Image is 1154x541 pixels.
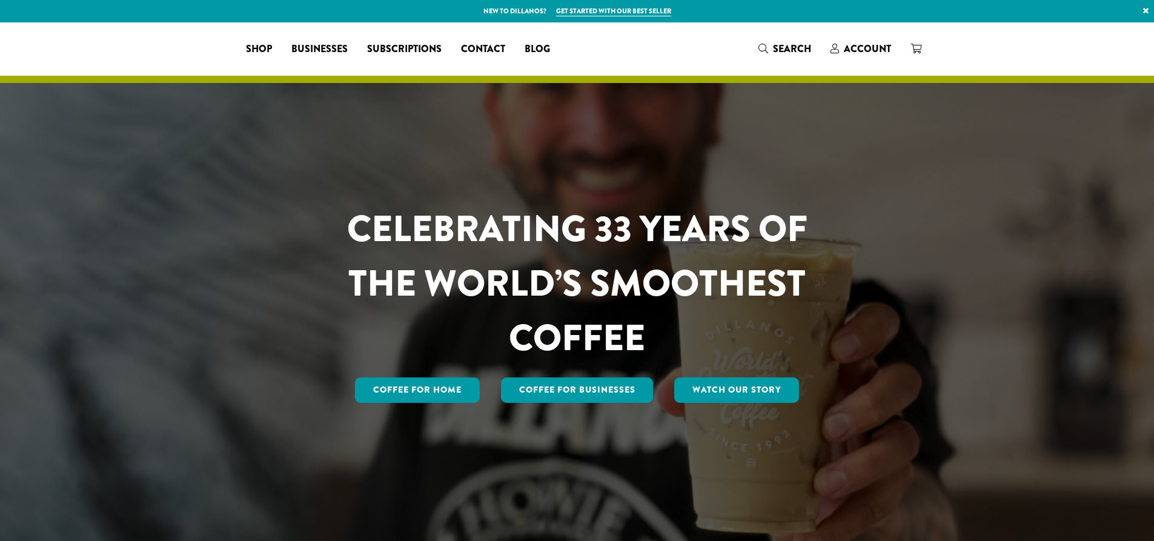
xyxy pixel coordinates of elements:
a: Get started with our best seller [556,6,671,16]
span: Account [844,42,891,56]
a: Coffee For Businesses [501,377,654,403]
h1: CELEBRATING 33 YEARS OF THE WORLD’S SMOOTHEST COFFEE [311,202,843,365]
span: Contact [461,42,505,57]
a: Coffee for Home [355,377,480,403]
span: Shop [246,42,272,57]
span: Businesses [291,42,348,57]
a: Search [749,39,821,59]
span: Subscriptions [367,42,442,57]
span: Search [773,42,811,56]
a: Shop [236,39,282,59]
a: Watch Our Story [674,377,799,403]
span: Blog [525,42,550,57]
